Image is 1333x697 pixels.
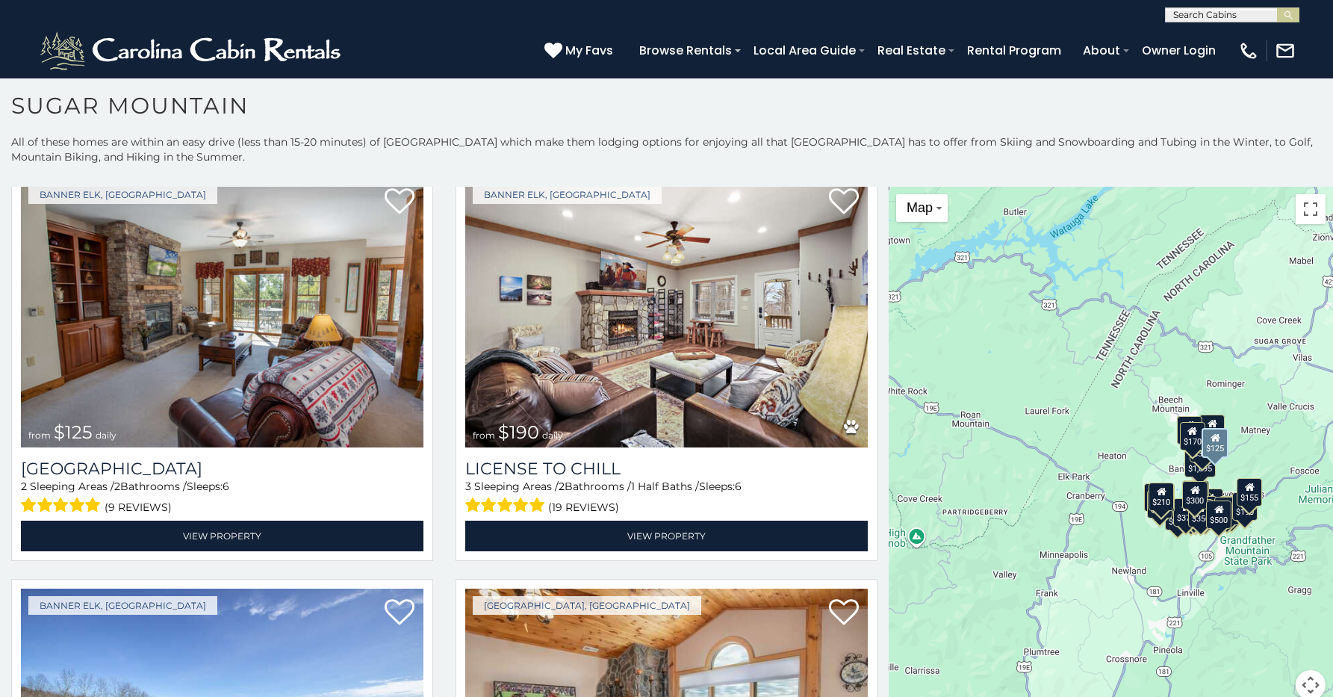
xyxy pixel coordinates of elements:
div: Sleeping Areas / Bathrooms / Sleeps: [465,479,868,517]
a: Banner Elk, [GEOGRAPHIC_DATA] [28,596,217,615]
div: $200 [1198,489,1223,517]
a: Add to favorites [829,598,859,629]
a: Real Estate [870,37,953,63]
a: Local Area Guide [746,37,863,63]
div: $1,095 [1184,449,1216,477]
a: [GEOGRAPHIC_DATA], [GEOGRAPHIC_DATA] [473,596,701,615]
span: Map [907,200,933,215]
div: $155 [1179,498,1205,527]
span: 2 [21,480,27,493]
span: 6 [223,480,229,493]
div: Sleeping Areas / Bathrooms / Sleeps: [21,479,423,517]
a: [GEOGRAPHIC_DATA] [21,459,423,479]
a: Add to favorites [829,187,859,218]
a: View Property [465,521,868,551]
a: License to Chill [465,459,868,479]
a: Bearfoot Lodge from $125 daily [21,178,423,447]
div: $155 [1237,478,1263,507]
span: from [28,430,51,441]
span: (19 reviews) [548,498,619,517]
a: License to Chill from $190 daily [465,178,868,447]
div: $350 [1190,433,1215,462]
a: Banner Elk, [GEOGRAPHIC_DATA] [28,185,217,204]
div: $210 [1149,482,1175,510]
a: Rental Program [960,37,1069,63]
span: $190 [498,421,539,443]
span: My Favs [565,41,613,60]
div: $240 [1144,483,1169,511]
div: $225 [1200,415,1225,443]
div: $190 [1233,492,1258,520]
div: $375 [1174,498,1199,526]
span: 2 [114,480,120,493]
img: mail-regular-white.png [1275,40,1296,61]
div: $300 [1183,480,1208,509]
a: Browse Rentals [632,37,739,63]
div: $170 [1180,421,1205,450]
span: 3 [465,480,471,493]
img: phone-regular-white.png [1238,40,1259,61]
span: 2 [559,480,565,493]
button: Toggle fullscreen view [1296,194,1326,224]
a: View Property [21,521,423,551]
div: $650 [1165,501,1190,530]
span: 1 Half Baths / [631,480,699,493]
a: Banner Elk, [GEOGRAPHIC_DATA] [473,185,662,204]
a: About [1075,37,1128,63]
a: My Favs [544,41,617,61]
a: Add to favorites [385,598,414,629]
div: $350 [1188,499,1214,527]
img: License to Chill [465,178,868,447]
div: $345 [1219,496,1245,524]
img: Bearfoot Lodge [21,178,423,447]
a: Add to favorites [385,187,414,218]
button: Change map style [896,194,948,222]
div: $500 [1207,501,1232,529]
div: $240 [1178,416,1203,444]
h3: Bearfoot Lodge [21,459,423,479]
img: White-1-2.png [37,28,347,73]
div: $190 [1182,480,1208,509]
span: 6 [735,480,742,493]
span: $125 [54,421,93,443]
span: from [473,430,495,441]
span: (9 reviews) [105,498,172,517]
div: $355 [1147,489,1172,518]
span: daily [96,430,116,441]
span: daily [542,430,563,441]
a: Owner Login [1134,37,1223,63]
div: $195 [1214,497,1240,525]
div: $125 [1202,428,1229,458]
